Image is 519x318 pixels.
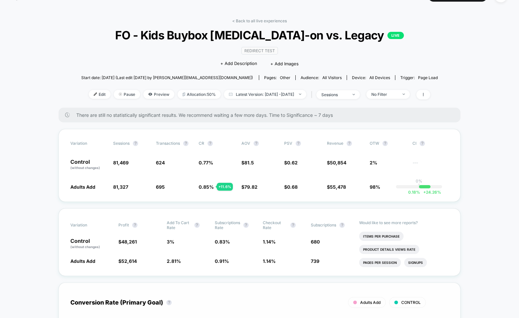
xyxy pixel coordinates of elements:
span: $ [118,239,137,244]
div: sessions [321,92,348,97]
span: Start date: [DATE] (Last edit [DATE] by [PERSON_NAME][EMAIL_ADDRESS][DOMAIN_NAME]) [81,75,253,80]
span: 81,469 [113,160,129,165]
li: Signups [404,258,427,267]
span: FO - Kids Buybox [MEDICAL_DATA]-on vs. Legacy [99,28,420,42]
span: Checkout Rate [263,220,287,230]
span: AOV [241,141,250,146]
span: OTW [370,141,406,146]
span: 0.18 % [408,190,420,195]
span: 2.81 % [167,258,181,264]
span: 0.83 % [215,239,230,244]
span: $ [118,258,137,264]
span: Add To Cart Rate [167,220,191,230]
span: $ [327,184,346,190]
img: end [403,94,405,95]
span: Adults Add [70,258,95,264]
span: Page Load [418,75,438,80]
button: ? [208,141,213,146]
span: 2% [370,160,377,165]
button: ? [296,141,301,146]
span: All Visitors [322,75,342,80]
img: rebalance [183,93,185,96]
span: other [280,75,290,80]
button: ? [347,141,352,146]
div: Pages: [264,75,290,80]
span: 695 [156,184,165,190]
span: CI [412,141,449,146]
span: 24.26 % [420,190,441,195]
button: ? [339,223,345,228]
button: ? [183,141,188,146]
span: Latest Version: [DATE] - [DATE] [224,90,306,99]
span: 81,327 [113,184,128,190]
a: < Back to all live experiences [232,18,287,23]
span: Variation [70,141,107,146]
span: Subscriptions [311,223,336,227]
span: CR [199,141,204,146]
span: 0.68 [287,184,298,190]
button: ? [290,223,296,228]
button: ? [132,223,137,228]
span: 3 % [167,239,174,244]
span: 1.14 % [263,239,276,244]
span: Edit [89,90,111,99]
span: 0.77 % [199,160,213,165]
span: + Add Description [220,60,257,67]
p: LIVE [387,32,404,39]
span: Pause [114,90,140,99]
span: 55,478 [330,184,346,190]
span: 1.14 % [263,258,276,264]
img: end [353,94,355,95]
p: Control [70,238,112,249]
span: 680 [311,239,320,244]
span: + Add Images [270,61,299,66]
span: 81.5 [244,160,254,165]
button: ? [254,141,259,146]
span: Revenue [327,141,343,146]
img: end [299,94,301,95]
span: Adults Add [360,300,381,305]
span: 79.82 [244,184,258,190]
span: Profit [118,223,129,227]
img: edit [94,93,97,96]
span: CONTROL [401,300,421,305]
div: No Filter [371,92,398,97]
span: 50,854 [330,160,346,165]
span: 0.85 % [199,184,214,190]
span: 0.62 [287,160,298,165]
span: Variation [70,220,107,230]
span: $ [284,184,298,190]
button: ? [194,223,200,228]
span: $ [241,160,254,165]
button: ? [133,141,138,146]
img: calendar [229,93,233,96]
span: 739 [311,258,319,264]
span: 98% [370,184,380,190]
span: 52,614 [121,258,137,264]
li: Pages Per Session [359,258,401,267]
span: 48,261 [121,239,137,244]
button: ? [243,223,249,228]
span: Device: [347,75,395,80]
div: Trigger: [400,75,438,80]
p: Would like to see more reports? [359,220,449,225]
button: ? [166,300,172,305]
span: all devices [369,75,390,80]
li: Items Per Purchase [359,232,404,241]
span: Allocation: 50% [178,90,221,99]
div: Audience: [301,75,342,80]
div: + 11.6 % [217,183,233,191]
span: (without changes) [70,166,100,170]
span: Adults Add [70,184,95,190]
span: Redirect Test [241,47,278,54]
span: PSV [284,141,292,146]
span: Transactions [156,141,180,146]
span: 624 [156,160,165,165]
span: --- [412,161,449,170]
span: | [309,90,316,99]
span: $ [284,160,298,165]
span: $ [327,160,346,165]
p: Control [70,159,107,170]
span: 0.91 % [215,258,229,264]
p: | [418,183,420,188]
